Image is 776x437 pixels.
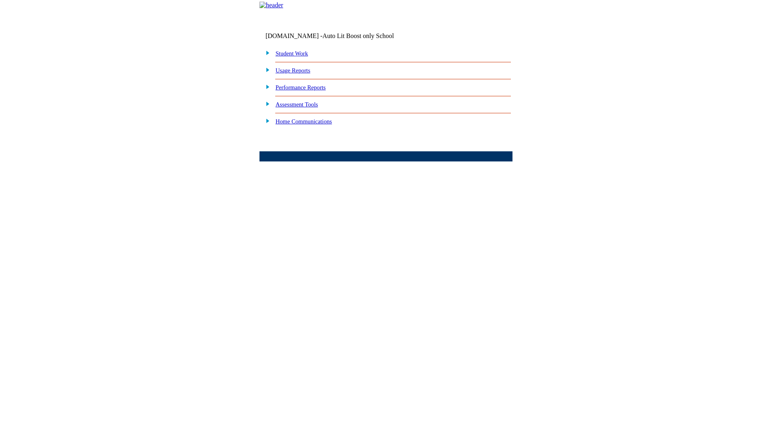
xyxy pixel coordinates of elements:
[261,117,270,124] img: plus.gif
[276,118,332,125] a: Home Communications
[261,100,270,107] img: plus.gif
[259,2,283,9] img: header
[261,49,270,56] img: plus.gif
[276,84,326,91] a: Performance Reports
[261,83,270,90] img: plus.gif
[276,101,318,108] a: Assessment Tools
[266,32,414,40] td: [DOMAIN_NAME] -
[323,32,394,39] nobr: Auto Lit Boost only School
[276,67,310,74] a: Usage Reports
[276,50,308,57] a: Student Work
[261,66,270,73] img: plus.gif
